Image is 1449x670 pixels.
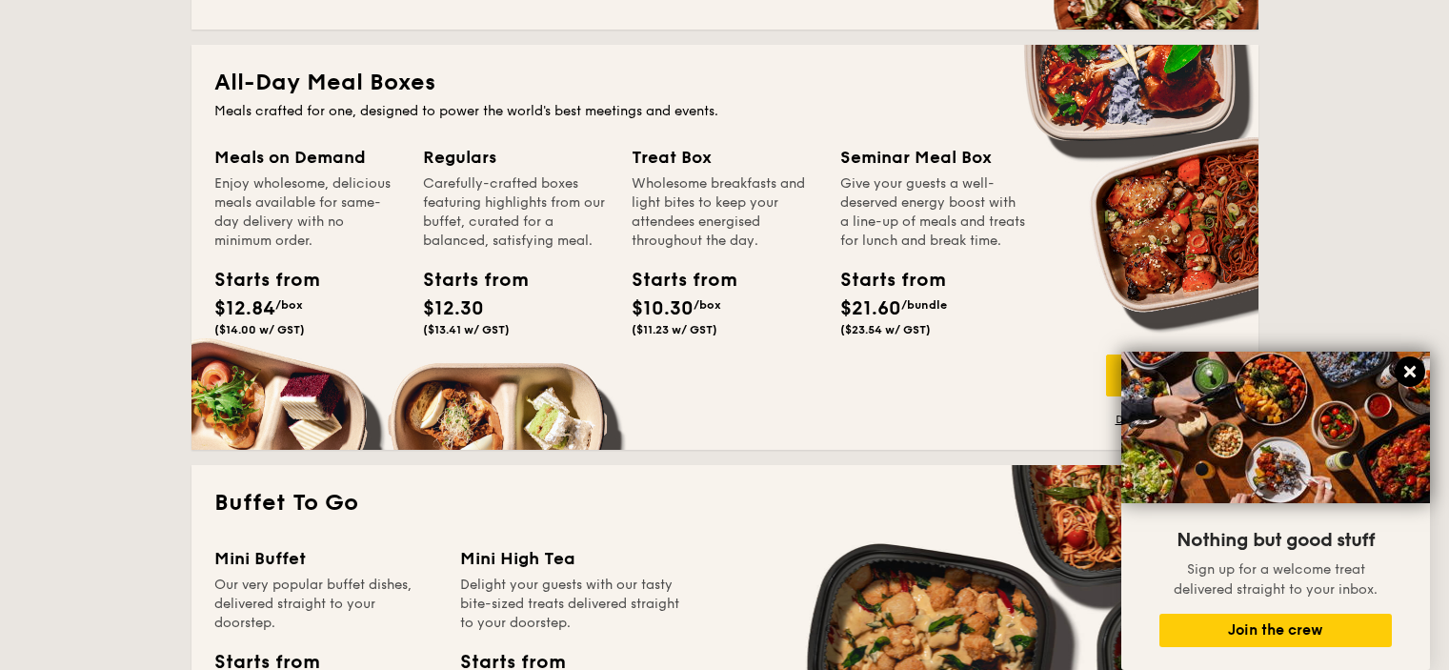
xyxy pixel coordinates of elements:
div: Starts from [840,266,926,294]
span: /bundle [901,298,947,312]
div: Starts from [632,266,717,294]
div: Wholesome breakfasts and light bites to keep your attendees energised throughout the day. [632,174,817,251]
a: Download the menu [1106,412,1236,427]
h2: Buffet To Go [214,488,1236,518]
div: Give your guests a well-deserved energy boost with a line-up of meals and treats for lunch and br... [840,174,1026,251]
span: $10.30 [632,297,694,320]
div: Regulars [423,144,609,171]
span: ($23.54 w/ GST) [840,323,931,336]
h2: All-Day Meal Boxes [214,68,1236,98]
button: Close [1395,356,1425,387]
div: Mini High Tea [460,545,683,572]
button: Join the crew [1159,614,1392,647]
span: /box [694,298,721,312]
div: Enjoy wholesome, delicious meals available for same-day delivery with no minimum order. [214,174,400,251]
div: Carefully-crafted boxes featuring highlights from our buffet, curated for a balanced, satisfying ... [423,174,609,251]
span: ($14.00 w/ GST) [214,323,305,336]
div: Seminar Meal Box [840,144,1026,171]
span: $21.60 [840,297,901,320]
img: DSC07876-Edit02-Large.jpeg [1121,352,1430,503]
span: /box [275,298,303,312]
span: ($13.41 w/ GST) [423,323,510,336]
div: Treat Box [632,144,817,171]
span: Nothing but good stuff [1177,529,1375,552]
span: Sign up for a welcome treat delivered straight to your inbox. [1174,561,1378,598]
div: Mini Buffet [214,545,437,572]
div: Meals crafted for one, designed to power the world's best meetings and events. [214,102,1236,121]
div: Our very popular buffet dishes, delivered straight to your doorstep. [214,576,437,633]
div: Order now [1106,355,1236,396]
span: $12.84 [214,297,275,320]
span: $12.30 [423,297,484,320]
div: Meals on Demand [214,144,400,171]
span: ($11.23 w/ GST) [632,323,717,336]
div: Starts from [214,266,300,294]
div: Starts from [423,266,509,294]
div: Delight your guests with our tasty bite-sized treats delivered straight to your doorstep. [460,576,683,633]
